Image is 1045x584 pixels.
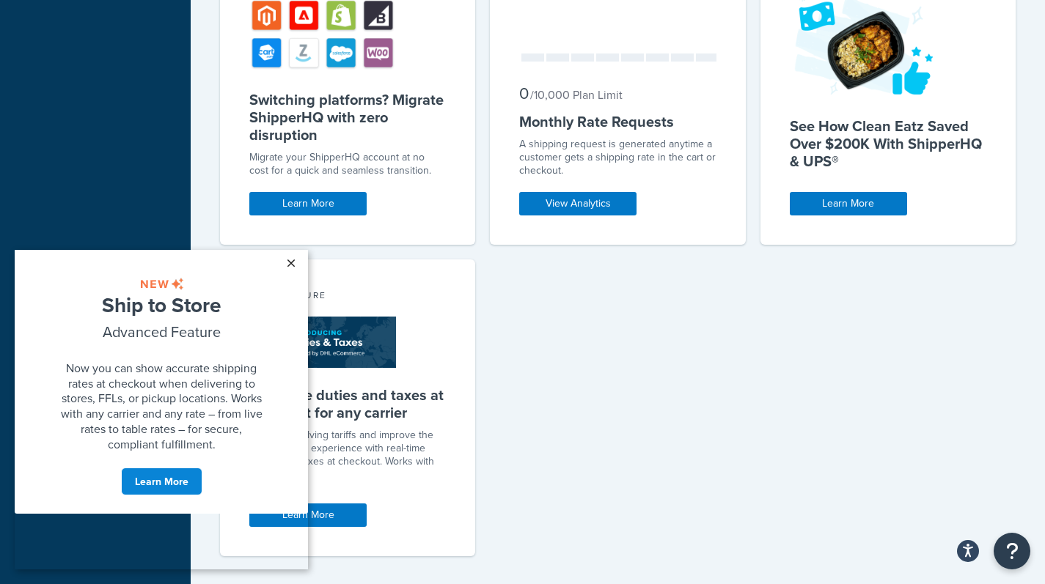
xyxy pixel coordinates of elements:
[249,151,446,177] div: Migrate your ShipperHQ account at no cost for a quick and seamless transition.
[994,533,1030,569] button: Open Resource Center
[519,138,716,177] div: A shipping request is generated anytime a customer gets a shipping rate in the cart or checkout.
[519,192,637,215] a: View Analytics
[249,91,446,144] h5: Switching platforms? Migrate ShipperHQ with zero disruption
[519,81,529,106] span: 0
[249,192,367,215] a: Learn More
[249,503,367,527] a: Learn More
[249,429,446,481] p: Adapt to evolving tariffs and improve the cross-border experience with real-time duties and taxes...
[790,117,986,170] h5: See How Clean Eatz Saved Over $200K With ShipperHQ & UPS®
[88,71,206,92] span: Advanced Feature
[106,218,188,245] a: Learn More
[790,192,907,215] a: Learn More
[519,113,716,130] h5: Monthly Rate Requests
[530,86,623,103] small: / 10,000 Plan Limit
[87,40,206,70] span: Ship to Store
[249,386,446,421] h5: Calculate duties and taxes at checkout for any carrier
[46,110,248,202] span: Now you can show accurate shipping rates at checkout when delivering to stores, FFLs, or pickup l...
[249,289,446,306] div: New Feature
